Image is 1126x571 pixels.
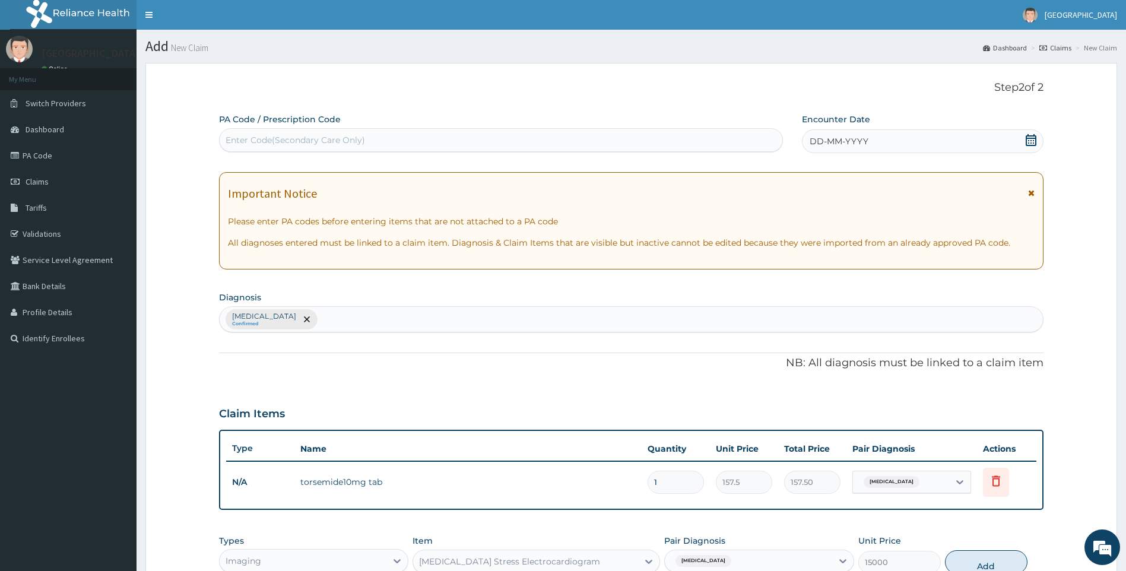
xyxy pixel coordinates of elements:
th: Quantity [642,437,710,461]
label: PA Code / Prescription Code [219,113,341,125]
th: Total Price [778,437,846,461]
a: Dashboard [983,43,1027,53]
label: Item [413,535,433,547]
span: DD-MM-YYYY [810,135,868,147]
th: Unit Price [710,437,778,461]
label: Diagnosis [219,291,261,303]
div: [MEDICAL_DATA] Stress Electrocardiogram [419,556,600,567]
label: Types [219,536,244,546]
img: User Image [1023,8,1038,23]
a: Online [42,65,70,73]
small: New Claim [169,43,208,52]
div: Enter Code(Secondary Care Only) [226,134,365,146]
h3: Claim Items [219,408,285,421]
span: [MEDICAL_DATA] [675,555,731,567]
th: Name [294,437,642,461]
h1: Add [145,39,1117,54]
span: Dashboard [26,124,64,135]
p: Step 2 of 2 [219,81,1044,94]
p: Please enter PA codes before entering items that are not attached to a PA code [228,215,1035,227]
img: User Image [6,36,33,62]
p: [GEOGRAPHIC_DATA] [42,48,139,59]
p: [MEDICAL_DATA] [232,312,296,321]
th: Pair Diagnosis [846,437,977,461]
label: Encounter Date [802,113,870,125]
span: Switch Providers [26,98,86,109]
label: Pair Diagnosis [664,535,725,547]
span: Tariffs [26,202,47,213]
div: Imaging [226,555,261,567]
th: Actions [977,437,1036,461]
span: remove selection option [302,314,312,325]
label: Unit Price [858,535,901,547]
p: All diagnoses entered must be linked to a claim item. Diagnosis & Claim Items that are visible bu... [228,237,1035,249]
small: Confirmed [232,321,296,327]
h1: Important Notice [228,187,317,200]
span: [GEOGRAPHIC_DATA] [1045,9,1117,20]
p: NB: All diagnosis must be linked to a claim item [219,356,1044,371]
th: Type [226,437,294,459]
td: N/A [226,471,294,493]
span: [MEDICAL_DATA] [864,476,919,488]
span: Claims [26,176,49,187]
a: Claims [1039,43,1071,53]
li: New Claim [1073,43,1117,53]
td: torsemide10mg tab [294,470,642,494]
